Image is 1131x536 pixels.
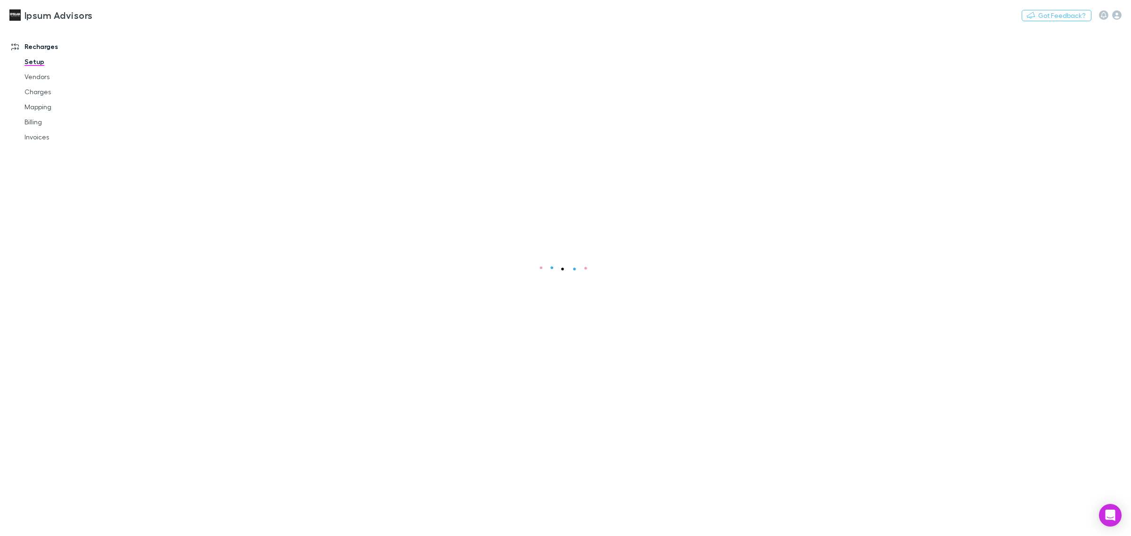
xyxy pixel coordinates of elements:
[1022,10,1091,21] button: Got Feedback?
[1099,504,1122,527] div: Open Intercom Messenger
[9,9,21,21] img: Ipsum Advisors's Logo
[4,4,98,26] a: Ipsum Advisors
[15,99,133,114] a: Mapping
[15,54,133,69] a: Setup
[2,39,133,54] a: Recharges
[15,130,133,145] a: Invoices
[15,84,133,99] a: Charges
[15,69,133,84] a: Vendors
[25,9,92,21] h3: Ipsum Advisors
[15,114,133,130] a: Billing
